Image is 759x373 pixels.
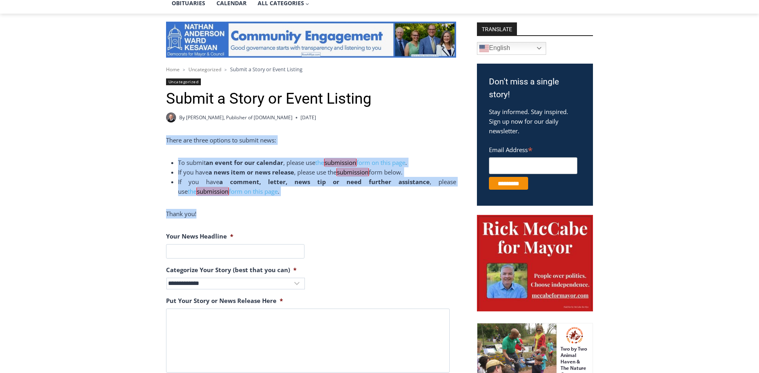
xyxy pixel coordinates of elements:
h4: [PERSON_NAME] Read Sanctuary Fall Fest: [DATE] [6,80,102,99]
a: [PERSON_NAME] Read Sanctuary Fall Fest: [DATE] [0,80,116,100]
p: Thank you! [166,209,456,219]
div: "[PERSON_NAME] and I covered the [DATE] Parade, which was a really eye opening experience as I ha... [202,0,378,78]
span: > [183,67,185,72]
a: English [477,42,546,55]
li: To submit , please use . [178,158,456,167]
strong: TRANSLATE [477,22,517,35]
em: submission [196,187,229,196]
h1: Submit a Story or Event Listing [166,90,456,108]
a: [PERSON_NAME], Publisher of [DOMAIN_NAME] [186,114,292,121]
strong: an event for our calendar [206,158,283,166]
div: Two by Two Animal Haven & The Nature Company: The Wild World of Animals [84,22,112,74]
div: 6 [84,76,87,84]
time: [DATE] [300,114,316,121]
em: submission [324,158,356,167]
span: Intern @ [DOMAIN_NAME] [209,80,371,98]
label: Categorize Your Story (best that you can) [166,266,296,274]
a: thesubmissionform on this page [315,158,405,167]
label: Email Address [489,142,577,156]
li: If you have , please use the form below. [178,167,456,177]
span: By [179,114,185,121]
span: Submit a Story or Event Listing [230,66,302,73]
a: Home [166,66,180,73]
div: 6 [93,76,97,84]
a: Uncategorized [166,78,201,85]
a: Uncategorized [188,66,221,73]
label: Your News Headline [166,233,233,241]
img: en [479,44,489,53]
a: Author image [166,112,176,122]
em: submission [336,168,369,176]
nav: Breadcrumbs [166,65,456,73]
li: If you have , please use . [178,177,456,196]
strong: a news item or news release [208,168,294,176]
label: Put Your Story or News Release Here [166,297,283,305]
a: thesubmissionform on this page [188,187,278,196]
strong: a comment, letter, news tip or need further assistance [219,178,430,186]
p: Stay informed. Stay inspired. Sign up now for our daily newsletter. [489,107,581,136]
h3: Don't miss a single story! [489,76,581,101]
div: / [89,76,91,84]
img: McCabe for Mayor [477,215,593,312]
a: Intern @ [DOMAIN_NAME] [192,78,388,100]
p: There are three options to submit news: [166,135,456,145]
span: > [224,67,227,72]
